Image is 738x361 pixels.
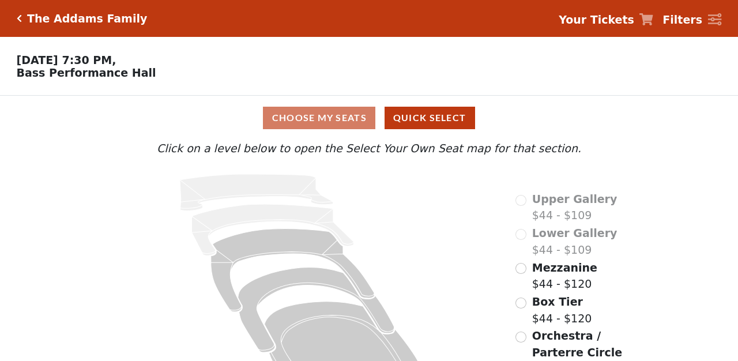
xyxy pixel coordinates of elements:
[17,14,22,22] a: Click here to go back to filters
[532,193,617,205] span: Upper Gallery
[559,12,653,28] a: Your Tickets
[532,261,597,274] span: Mezzanine
[532,329,622,359] span: Orchestra / Parterre Circle
[662,12,721,28] a: Filters
[532,225,617,258] label: $44 - $109
[532,191,617,224] label: $44 - $109
[532,295,583,308] span: Box Tier
[532,227,617,239] span: Lower Gallery
[532,294,592,326] label: $44 - $120
[27,12,147,25] h5: The Addams Family
[385,107,475,129] button: Quick Select
[100,140,638,157] p: Click on a level below to open the Select Your Own Seat map for that section.
[180,174,333,211] path: Upper Gallery - Seats Available: 0
[192,204,354,255] path: Lower Gallery - Seats Available: 0
[559,13,634,26] strong: Your Tickets
[662,13,702,26] strong: Filters
[532,260,597,292] label: $44 - $120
